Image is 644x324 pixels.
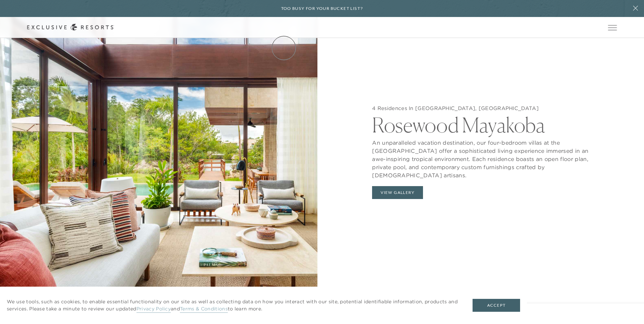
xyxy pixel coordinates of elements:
h6: Too busy for your bucket list? [281,5,363,12]
a: Privacy Policy [136,306,171,313]
button: View Gallery [372,186,423,199]
p: An unparalleled vacation destination, our four-bedroom villas at the [GEOGRAPHIC_DATA] offer a so... [372,135,599,179]
h5: 4 Residences In [GEOGRAPHIC_DATA], [GEOGRAPHIC_DATA] [372,105,599,112]
p: We use tools, such as cookies, to enable essential functionality on our site as well as collectin... [7,298,459,312]
button: Accept [473,299,520,312]
a: Terms & Conditions [180,306,228,313]
h2: Rosewood Mayakoba [372,111,599,135]
button: Open navigation [608,25,617,30]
